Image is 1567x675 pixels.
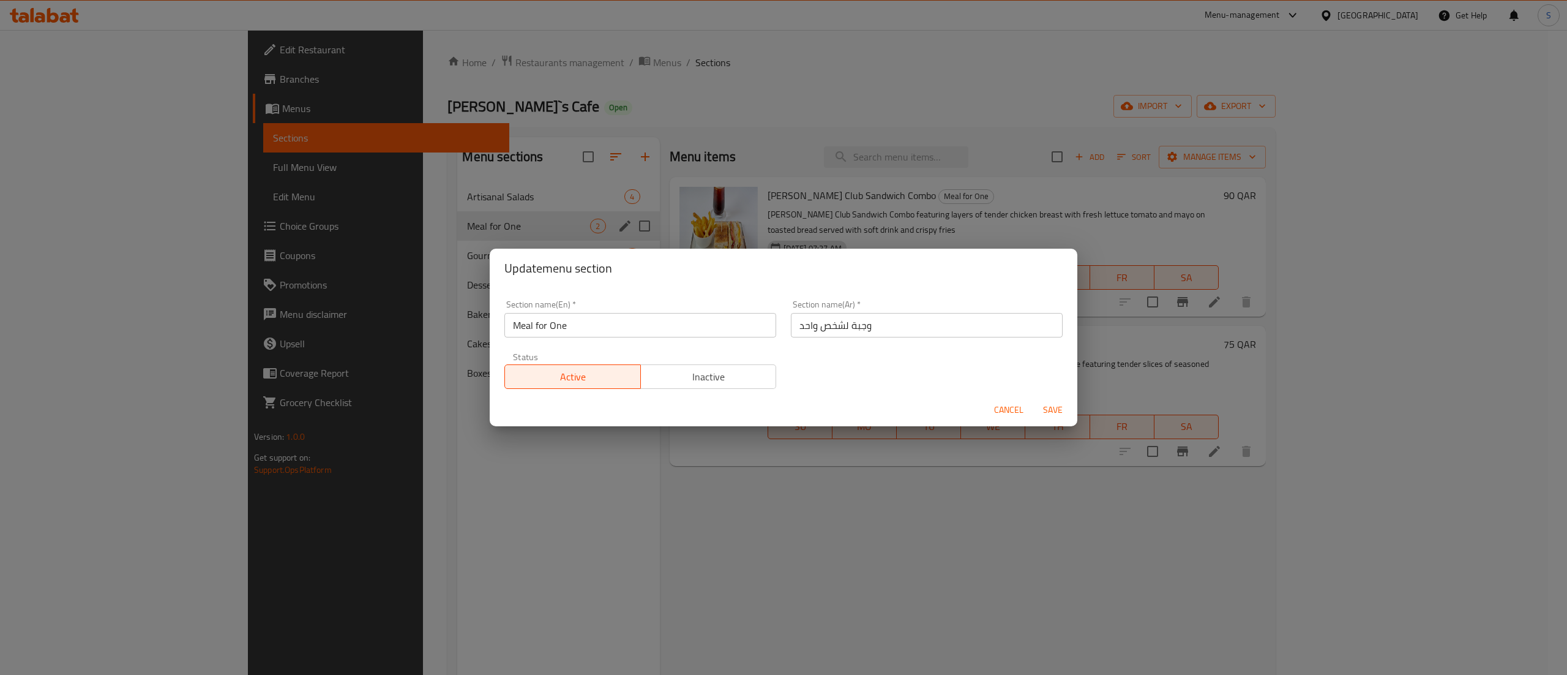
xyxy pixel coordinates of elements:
[1033,399,1072,421] button: Save
[791,313,1063,337] input: Please enter section name(ar)
[1038,402,1068,418] span: Save
[640,364,777,389] button: Inactive
[994,402,1023,418] span: Cancel
[504,258,1063,278] h2: Update menu section
[510,368,636,386] span: Active
[504,364,641,389] button: Active
[646,368,772,386] span: Inactive
[504,313,776,337] input: Please enter section name(en)
[989,399,1028,421] button: Cancel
